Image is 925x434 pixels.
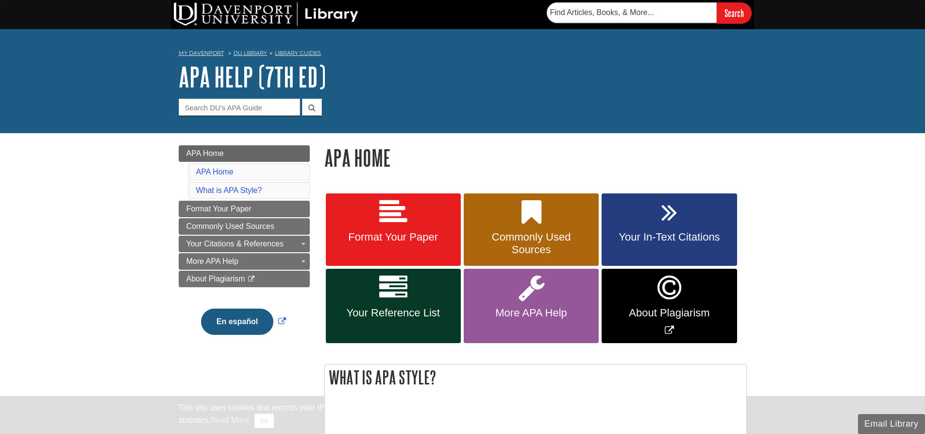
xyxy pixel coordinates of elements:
form: Searches DU Library's articles, books, and more [547,2,752,23]
span: About Plagiarism [186,275,245,283]
a: More APA Help [179,253,310,270]
h2: What is APA Style? [325,365,746,390]
span: About Plagiarism [609,307,729,319]
h1: APA Home [324,145,747,170]
span: Your Reference List [333,307,454,319]
img: DU Library [174,2,358,26]
div: Guide Page Menu [179,145,310,351]
a: Commonly Used Sources [179,218,310,235]
i: This link opens in a new window [247,276,255,282]
a: Library Guides [275,50,321,56]
button: Close [254,414,273,428]
a: Your Reference List [326,269,461,343]
a: Commonly Used Sources [464,193,599,266]
input: Search [717,2,752,23]
a: Your In-Text Citations [602,193,737,266]
a: Your Citations & References [179,236,310,252]
span: APA Home [186,149,224,157]
a: Format Your Paper [179,201,310,217]
span: Your In-Text Citations [609,231,729,243]
a: Link opens in new window [199,317,288,326]
a: DU Library [234,50,267,56]
button: Email Library [858,414,925,434]
a: What is APA Style? [196,186,262,194]
a: Format Your Paper [326,193,461,266]
span: More APA Help [471,307,591,319]
a: About Plagiarism [179,271,310,287]
div: This site uses cookies and records your IP address for usage statistics. Additionally, we use Goo... [179,402,747,428]
span: Commonly Used Sources [471,231,591,256]
span: Format Your Paper [186,205,252,213]
span: Format Your Paper [333,231,454,243]
input: Find Articles, Books, & More... [547,2,717,23]
a: Read More [210,416,249,424]
a: APA Help (7th Ed) [179,62,326,92]
input: Search DU's APA Guide [179,99,300,116]
span: Your Citations & References [186,240,284,248]
a: More APA Help [464,269,599,343]
a: Link opens in new window [602,269,737,343]
span: Commonly Used Sources [186,222,274,230]
a: APA Home [179,145,310,162]
a: My Davenport [179,49,224,57]
a: APA Home [196,168,234,176]
nav: breadcrumb [179,47,747,62]
button: En español [201,309,273,335]
span: More APA Help [186,257,238,265]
